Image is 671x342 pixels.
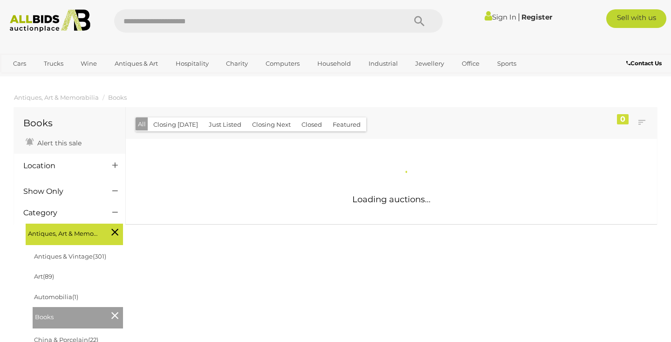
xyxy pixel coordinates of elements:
a: Charity [220,56,254,71]
a: [GEOGRAPHIC_DATA] [7,71,85,87]
a: Alert this sale [23,135,84,149]
span: (301) [93,253,106,260]
a: Contact Us [626,58,664,68]
a: Register [521,13,552,21]
span: (1) [72,293,78,301]
a: Books [108,94,127,101]
span: Antiques, Art & Memorabilia [28,226,98,239]
a: Hospitality [170,56,215,71]
a: Sign In [485,13,516,21]
b: Contact Us [626,60,662,67]
a: Trucks [38,56,69,71]
button: Featured [327,117,366,132]
a: Cars [7,56,32,71]
div: 0 [617,114,629,124]
span: Loading auctions... [352,194,431,205]
a: Automobilia(1) [34,293,78,301]
a: Industrial [363,56,404,71]
button: All [136,117,148,131]
a: Sports [491,56,522,71]
img: Allbids.com.au [5,9,96,32]
a: Sell with us [606,9,666,28]
a: Antiques & Art [109,56,164,71]
span: Alert this sale [35,139,82,147]
button: Closing [DATE] [148,117,204,132]
a: Office [456,56,486,71]
h4: Location [23,162,98,170]
button: Closed [296,117,328,132]
span: | [518,12,520,22]
button: Closing Next [246,117,296,132]
button: Just Listed [203,117,247,132]
button: Search [396,9,443,33]
span: Books [35,309,105,322]
h4: Category [23,209,98,217]
a: Computers [260,56,306,71]
h4: Show Only [23,187,98,196]
a: Art(89) [34,273,54,280]
span: (89) [43,273,54,280]
a: Wine [75,56,103,71]
a: Antiques, Art & Memorabilia [14,94,99,101]
h1: Books [23,118,116,128]
a: Jewellery [409,56,450,71]
a: Antiques & Vintage(301) [34,253,106,260]
a: Household [311,56,357,71]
